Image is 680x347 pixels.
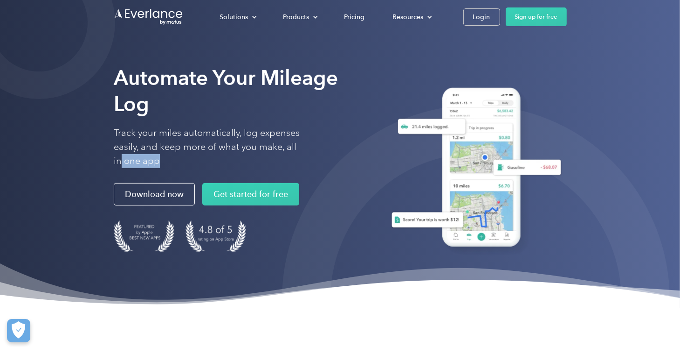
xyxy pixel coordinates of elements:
[7,319,30,342] button: Cookies Settings
[393,11,424,23] div: Resources
[283,11,309,23] div: Products
[344,11,365,23] div: Pricing
[274,9,326,25] div: Products
[114,183,195,205] a: Download now
[220,11,248,23] div: Solutions
[202,183,299,205] a: Get started for free
[185,220,246,252] img: 4.9 out of 5 stars on the app store
[473,11,490,23] div: Login
[114,8,184,26] a: Go to homepage
[114,65,338,116] strong: Automate Your Mileage Log
[114,126,300,168] p: Track your miles automatically, log expenses easily, and keep more of what you make, all in one app
[506,7,567,26] a: Sign up for free
[211,9,265,25] div: Solutions
[114,220,174,252] img: Badge for Featured by Apple Best New Apps
[335,9,374,25] a: Pricing
[380,81,567,258] img: Everlance, mileage tracker app, expense tracking app
[384,9,440,25] div: Resources
[463,8,500,26] a: Login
